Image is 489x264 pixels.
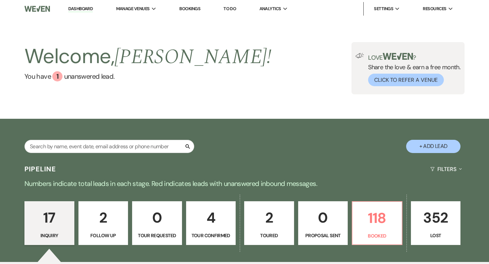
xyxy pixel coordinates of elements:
[29,206,70,229] p: 17
[78,201,128,245] a: 2Follow Up
[137,232,178,239] p: Tour Requested
[415,206,456,229] p: 352
[357,232,398,240] p: Booked
[356,53,364,58] img: loud-speaker-illustration.svg
[357,207,398,229] p: 118
[249,206,290,229] p: 2
[24,164,56,174] h3: Pipeline
[179,6,200,12] a: Bookings
[137,206,178,229] p: 0
[298,201,348,245] a: 0Proposal Sent
[415,232,456,239] p: Lost
[244,201,294,245] a: 2Toured
[364,53,460,86] div: Share the love & earn a free month.
[303,232,344,239] p: Proposal Sent
[249,232,290,239] p: Toured
[423,5,446,12] span: Resources
[24,140,194,153] input: Search by name, event date, email address or phone number
[374,5,393,12] span: Settings
[186,201,236,245] a: 4Tour Confirmed
[368,53,460,61] p: Love ?
[29,232,70,239] p: Inquiry
[24,201,74,245] a: 17Inquiry
[191,206,232,229] p: 4
[406,140,460,153] button: + Add Lead
[83,232,124,239] p: Follow Up
[223,6,236,12] a: To Do
[24,42,271,71] h2: Welcome,
[68,6,93,12] a: Dashboard
[114,41,271,73] span: [PERSON_NAME] !
[116,5,150,12] span: Manage Venues
[259,5,281,12] span: Analytics
[132,201,182,245] a: 0Tour Requested
[24,71,271,81] a: You have 1 unanswered lead.
[368,74,444,86] button: Click to Refer a Venue
[303,206,344,229] p: 0
[383,53,413,60] img: weven-logo-green.svg
[411,201,461,245] a: 352Lost
[352,201,402,245] a: 118Booked
[24,2,50,16] img: Weven Logo
[428,160,465,178] button: Filters
[191,232,232,239] p: Tour Confirmed
[52,71,62,81] div: 1
[83,206,124,229] p: 2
